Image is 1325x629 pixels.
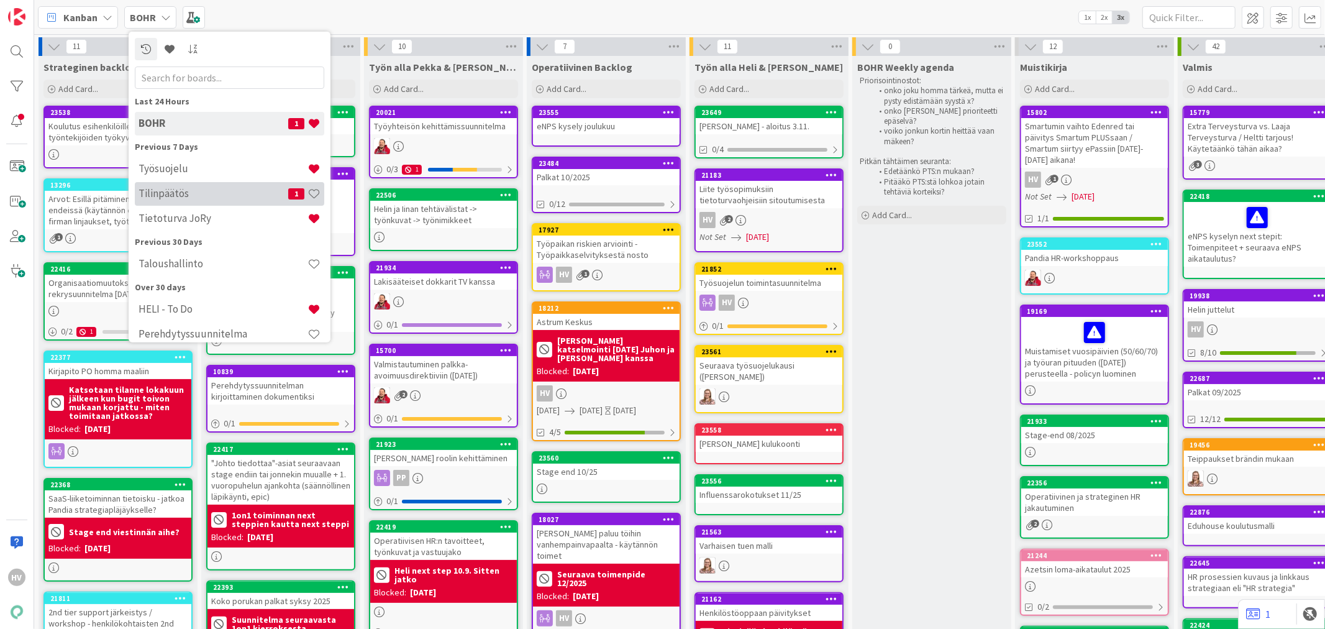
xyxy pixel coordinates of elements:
div: 23484 [533,158,680,169]
div: 21852 [701,265,842,273]
h4: Taloushallinto [139,257,307,270]
div: 23556Influenssarokotukset 11/25 [696,475,842,503]
div: Smartumin vaihto Edenred tai päivitys Smartum PLUSsaan / Smartum siirtyy ePassiin [DATE]-[DATE] a... [1021,118,1168,168]
h4: Työsuojelu [139,162,307,175]
div: 23649 [701,108,842,117]
span: 3x [1113,11,1129,24]
div: 22356 [1021,477,1168,489]
span: 0 / 1 [712,319,724,333]
div: 23649[PERSON_NAME] - aloitus 3.11. [696,107,842,134]
div: 0/1 [370,317,517,333]
b: Stage end viestinnän aihe? [69,528,180,536]
div: 17927 [533,224,680,236]
div: PP [370,470,517,486]
span: 0 / 1 [224,417,235,430]
div: Azetsin loma-aikataulut 2025 [1021,561,1168,577]
span: 8/10 [1200,346,1216,359]
div: 15700 [370,345,517,356]
div: [DATE] [613,404,636,417]
h4: Tilinpäätös [139,187,288,200]
div: 19169 [1027,307,1168,316]
span: Add Card... [58,83,98,94]
span: Työn alla Pekka & Juhani [369,61,518,73]
div: Blocked: [211,531,244,544]
li: Pitääkö PTS:stä lohkoa jotain tehtäviä korteiksi? [872,177,1004,198]
div: 22419 [370,521,517,533]
div: [PERSON_NAME] roolin kehittäminen [370,450,517,466]
div: 21923[PERSON_NAME] roolin kehittäminen [370,439,517,466]
div: 22368 [50,480,191,489]
div: [PERSON_NAME] kulukoonti [696,436,842,452]
span: 0/4 [712,143,724,156]
div: 0/1 [370,411,517,426]
div: 15700Valmistautuminen palkka-avoimuusdirektiiviin ([DATE]) [370,345,517,383]
div: Työsuojelun toimintasuunnitelma [696,275,842,291]
div: [PERSON_NAME] - aloitus 3.11. [696,118,842,134]
i: Not Set [1025,191,1052,202]
div: Influenssarokotukset 11/25 [696,487,842,503]
div: 21183Liite työsopimuksiin tietoturvaohjeisiin sitoutumisesta [696,170,842,208]
span: Muistikirja [1020,61,1067,73]
div: HV [533,267,680,283]
div: [DATE] [84,542,111,555]
div: Seuraava työsuojelukausi ([PERSON_NAME]) [696,357,842,385]
div: Helin ja Iinan tehtävälistat -> työnkuvat -> työnimikkeet [370,201,517,228]
span: Add Card... [547,83,586,94]
div: HV [556,267,572,283]
b: 1on1 toiminnan next steppien kautta next steppi [232,511,350,528]
span: Add Card... [872,209,912,221]
div: 21933 [1027,417,1168,426]
div: 21162Henkilöstöoppaan päivitykset [696,594,842,621]
div: 23649 [696,107,842,118]
b: BOHR [130,11,156,24]
div: Palkat 10/2025 [533,169,680,185]
span: BOHR Weekly agenda [857,61,954,73]
div: 18027[PERSON_NAME] paluu töihin vanhempainvapaalta - käytännön toimet [533,514,680,564]
input: Quick Filter... [1142,6,1236,29]
div: [PERSON_NAME] paluu töihin vanhempainvapaalta - käytännön toimet [533,525,680,564]
p: Pitkän tähtäimen seuranta: [860,157,1004,167]
div: 15802Smartumin vaihto Edenred tai päivitys Smartum PLUSsaan / Smartum siirtyy ePassiin [DATE]-[DA... [1021,107,1168,168]
div: [DATE] [247,531,273,544]
div: 10839 [213,367,354,376]
div: 10839Perehdytyssuunnitelman kirjoittaminen dokumentiksi [207,366,354,405]
div: JS [370,138,517,154]
div: 23560 [539,454,680,462]
div: Previous 7 Days [135,140,324,153]
div: IH [696,558,842,574]
div: 22377Kirjapito PO homma maaliin [45,352,191,379]
span: 11 [717,39,738,54]
div: HV [1188,321,1204,337]
div: 22393 [207,582,354,593]
div: 18212 [539,304,680,313]
div: HV [537,385,553,402]
div: 10839 [207,366,354,377]
div: 21923 [370,439,517,450]
div: 23561 [696,346,842,357]
div: 22393 [213,583,354,592]
div: 23552 [1027,240,1168,249]
div: 23558 [701,426,842,434]
div: 0/21 [45,324,191,339]
span: Add Card... [1035,83,1075,94]
b: [PERSON_NAME] katselmointi [DATE] Juhon ja [PERSON_NAME] kanssa [557,336,676,362]
img: Visit kanbanzone.com [8,8,25,25]
b: Seuraava toimenpide 12/2025 [557,570,676,587]
img: avatar [8,604,25,621]
div: 13296 [45,180,191,191]
span: Operatiivinen Backlog [532,61,632,73]
div: 0/1 [370,494,517,509]
div: 22356 [1027,479,1168,487]
div: HV [696,295,842,311]
div: Blocked: [48,423,81,436]
div: [DATE] [84,423,111,436]
div: 17927Työpaikan riskien arviointi - Työpaikkaselvityksestä nosto [533,224,680,263]
div: Blocked: [537,365,569,378]
img: JS [374,387,390,403]
div: Koulutus esihenkilöille: Avaimia työntekijöiden työkyvyn tukemiseen [45,118,191,145]
span: 1x [1079,11,1096,24]
div: 22416Organisaatiomuutokset ja rekrysuunnitelma [DATE]-[DATE] (epic) [45,264,191,302]
div: Blocked: [374,586,406,599]
span: 4/5 [549,426,561,439]
b: Heli next step 10.9. Sitten jatko [394,566,513,584]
